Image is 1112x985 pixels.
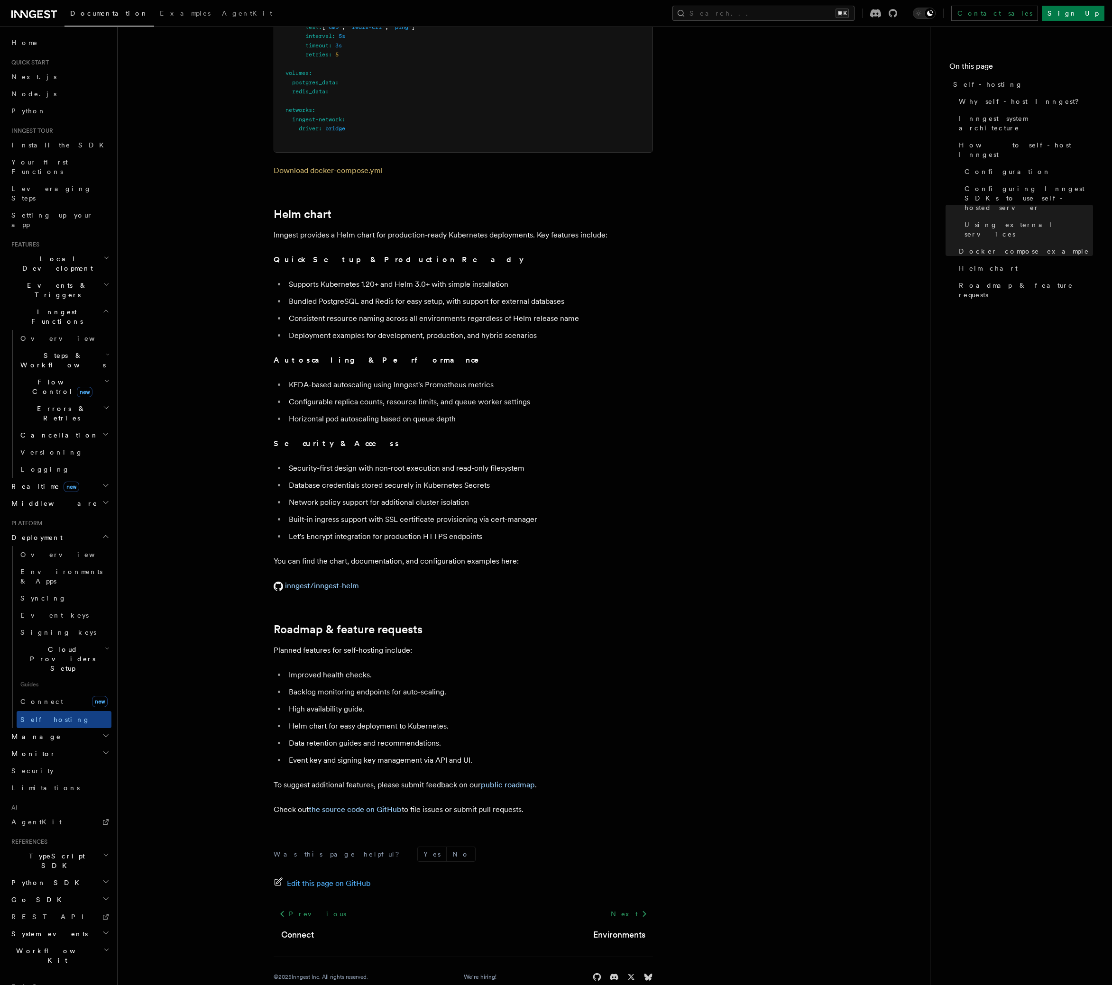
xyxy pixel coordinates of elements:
[8,533,63,542] span: Deployment
[8,908,111,925] a: REST API
[951,6,1038,21] a: Contact sales
[959,140,1093,159] span: How to self-host Inngest
[17,645,105,673] span: Cloud Providers Setup
[20,335,118,342] span: Overview
[286,496,653,509] li: Network policy support for additional cluster isolation
[281,928,314,941] a: Connect
[17,546,111,563] a: Overview
[286,754,653,767] li: Event key and signing key management via API and UI.
[274,166,383,175] a: Download docker-compose.yml
[8,102,111,119] a: Python
[8,546,111,728] div: Deployment
[325,88,329,95] span: :
[305,33,332,39] span: interval
[309,70,312,76] span: :
[17,430,99,440] span: Cancellation
[11,73,56,81] span: Next.js
[959,246,1089,256] span: Docker compose example
[17,590,111,607] a: Syncing
[8,851,102,870] span: TypeScript SDK
[8,762,111,779] a: Security
[17,374,111,400] button: Flow Controlnew
[292,116,342,123] span: inngest-network
[274,228,653,242] p: Inngest provides a Helm chart for production-ready Kubernetes deployments. Key features include:
[17,692,111,711] a: Connectnew
[319,125,322,132] span: :
[8,745,111,762] button: Monitor
[312,107,315,113] span: :
[286,378,653,392] li: KEDA-based autoscaling using Inngest's Prometheus metrics
[285,107,312,113] span: networks
[11,818,62,826] span: AgentKit
[160,9,211,17] span: Examples
[8,137,111,154] a: Install the SDK
[11,913,92,921] span: REST API
[274,877,371,890] a: Edit this page on GitHub
[605,905,653,922] a: Next
[8,732,61,741] span: Manage
[286,395,653,409] li: Configurable replica counts, resource limits, and queue worker settings
[335,51,339,58] span: 5
[274,778,653,792] p: To suggest additional features, please submit feedback on our .
[8,330,111,478] div: Inngest Functions
[8,529,111,546] button: Deployment
[8,929,88,939] span: System events
[11,107,46,115] span: Python
[17,404,103,423] span: Errors & Retries
[17,711,111,728] a: Self hosting
[64,482,79,492] span: new
[955,277,1093,303] a: Roadmap & feature requests
[20,465,70,473] span: Logging
[319,24,322,30] span: :
[959,97,1085,106] span: Why self-host Inngest?
[299,125,319,132] span: driver
[325,24,342,30] span: "CMD"
[672,6,855,21] button: Search...⌘K
[8,804,18,812] span: AI
[385,24,388,30] span: ,
[17,641,111,677] button: Cloud Providers Setup
[8,478,111,495] button: Realtimenew
[961,180,1093,216] a: Configuring Inngest SDKs to use self-hosted server
[953,80,1023,89] span: Self-hosting
[339,33,345,39] span: 5s
[342,116,345,123] span: :
[305,24,319,30] span: test
[8,779,111,796] a: Limitations
[8,895,67,904] span: Go SDK
[412,24,415,30] span: ]
[392,24,412,30] span: "ping"
[955,260,1093,277] a: Helm chart
[965,220,1093,239] span: Using external services
[286,412,653,426] li: Horizontal pod autoscaling based on queue depth
[8,499,98,508] span: Middleware
[17,461,111,478] a: Logging
[8,85,111,102] a: Node.js
[286,530,653,543] li: Let's Encrypt integration for production HTTPS endpoints
[1042,6,1104,21] a: Sign Up
[949,76,1093,93] a: Self-hosting
[286,720,653,733] li: Helm chart for easy deployment to Kubernetes.
[286,737,653,750] li: Data retention guides and recommendations.
[274,803,653,816] p: Check out to file issues or submit pull requests.
[292,88,325,95] span: redis_data
[287,877,371,890] span: Edit this page on GitHub
[309,805,402,814] a: the source code on GitHub
[11,784,80,792] span: Limitations
[481,780,535,789] a: public roadmap
[286,668,653,682] li: Improved health checks.
[17,377,104,396] span: Flow Control
[286,329,653,342] li: Deployment examples for development, production, and hybrid scenarios
[20,551,118,558] span: Overview
[325,125,345,132] span: bridge
[329,51,332,58] span: :
[464,973,496,981] a: We're hiring!
[342,24,345,30] span: ,
[593,928,645,941] a: Environments
[959,114,1093,133] span: Inngest system architecture
[274,356,492,365] strong: Autoscaling & Performance
[335,79,339,86] span: :
[8,495,111,512] button: Middleware
[274,555,653,568] p: You can find the chart, documentation, and configuration examples here:
[20,611,89,619] span: Event keys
